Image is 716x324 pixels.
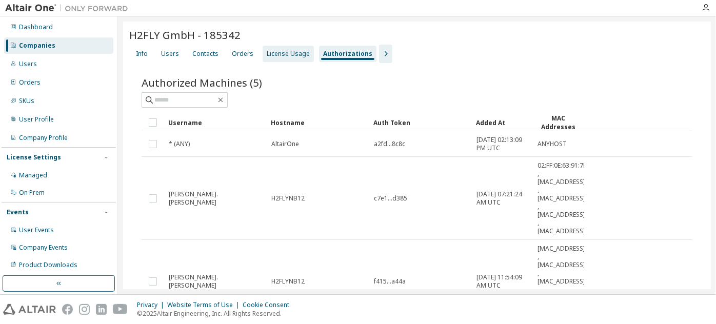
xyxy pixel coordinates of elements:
[96,304,107,315] img: linkedin.svg
[232,50,253,58] div: Orders
[19,42,55,50] div: Companies
[7,153,61,161] div: License Settings
[136,50,148,58] div: Info
[19,78,41,87] div: Orders
[168,114,263,131] div: Username
[476,190,528,207] span: [DATE] 07:21:24 AM UTC
[271,140,299,148] span: AltairOne
[167,301,243,309] div: Website Terms of Use
[79,304,90,315] img: instagram.svg
[169,140,190,148] span: * (ANY)
[271,194,305,202] span: H2FLYNB12
[5,3,133,13] img: Altair One
[538,161,587,235] span: 02:FF:0E:63:91:7B , [MAC_ADDRESS] , [MAC_ADDRESS] , [MAC_ADDRESS] , [MAC_ADDRESS]
[19,261,77,269] div: Product Downloads
[129,28,241,42] span: H2FLY GmbH - 185342
[19,23,53,31] div: Dashboard
[7,208,29,216] div: Events
[169,190,262,207] span: [PERSON_NAME].[PERSON_NAME]
[19,60,37,68] div: Users
[243,301,295,309] div: Cookie Consent
[271,277,305,286] span: H2FLYNB12
[267,50,310,58] div: License Usage
[323,50,372,58] div: Authorizations
[161,50,179,58] div: Users
[271,114,365,131] div: Hostname
[19,115,54,124] div: User Profile
[374,140,405,148] span: a2fd...8c8c
[538,245,585,318] span: [MAC_ADDRESS] , [MAC_ADDRESS] , [MAC_ADDRESS] , [MAC_ADDRESS] , [MAC_ADDRESS]
[373,114,468,131] div: Auth Token
[476,136,528,152] span: [DATE] 02:13:09 PM UTC
[19,171,47,179] div: Managed
[19,134,68,142] div: Company Profile
[476,114,529,131] div: Added At
[142,75,262,90] span: Authorized Machines (5)
[169,273,262,290] span: [PERSON_NAME].[PERSON_NAME]
[538,140,567,148] span: ANYHOST
[137,309,295,318] p: © 2025 Altair Engineering, Inc. All Rights Reserved.
[374,277,406,286] span: f415...a44a
[19,244,68,252] div: Company Events
[192,50,218,58] div: Contacts
[476,273,528,290] span: [DATE] 11:54:09 AM UTC
[19,226,54,234] div: User Events
[19,189,45,197] div: On Prem
[137,301,167,309] div: Privacy
[374,194,407,202] span: c7e1...d385
[113,304,128,315] img: youtube.svg
[19,97,34,105] div: SKUs
[537,114,580,131] div: MAC Addresses
[3,304,56,315] img: altair_logo.svg
[62,304,73,315] img: facebook.svg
